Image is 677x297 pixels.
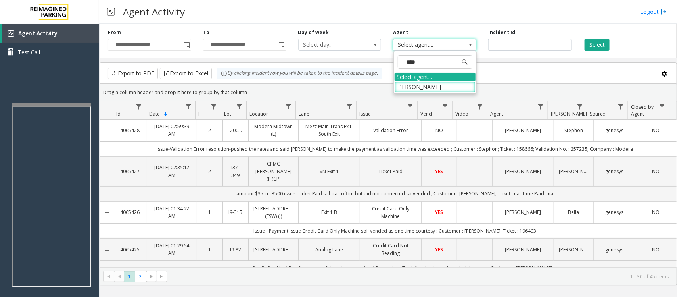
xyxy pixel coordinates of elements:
[113,261,677,276] td: Issue -Credit Card Not Reading and cx did not have any ticket Resolution -Took the details and ve...
[598,246,630,253] a: genesys
[426,208,452,216] a: YES
[234,101,245,112] a: Lot Filter Menu
[598,168,630,175] a: genesys
[134,101,144,112] a: Id Filter Menu
[253,246,293,253] a: [STREET_ADDRESS]
[100,247,113,253] a: Collapse Details
[118,246,142,253] a: 4065425
[640,8,667,16] a: Logout
[202,127,218,134] a: 2
[360,110,371,117] span: Issue
[640,208,672,216] a: NO
[118,208,142,216] a: 4065426
[283,101,294,112] a: Location Filter Menu
[8,30,14,37] img: 'icon'
[426,168,452,175] a: YES
[303,208,355,216] a: Exit 1 B
[435,209,443,216] span: YES
[100,169,113,175] a: Collapse Details
[551,110,587,117] span: [PERSON_NAME]
[152,205,192,220] a: [DATE] 01:34:22 AM
[365,168,416,175] a: Ticket Paid
[395,81,476,92] li: [PERSON_NAME]
[303,123,355,138] a: Mezz Main Trans Exit- South Exit
[135,271,146,282] span: Page 2
[652,127,660,134] span: NO
[202,246,218,253] a: 1
[640,168,672,175] a: NO
[100,101,677,267] div: Data table
[253,123,293,138] a: Modera Midtown (L)
[160,67,212,79] button: Export to Excel
[365,127,416,134] a: Validation Error
[277,39,286,50] span: Toggle popup
[440,101,451,112] a: Vend Filter Menu
[652,209,660,216] span: NO
[598,127,630,134] a: genesys
[393,29,408,36] label: Agent
[18,48,40,56] span: Test Call
[18,29,58,37] span: Agent Activity
[490,110,503,117] span: Agent
[224,110,231,117] span: Lot
[183,101,194,112] a: Date Filter Menu
[100,85,677,99] div: Drag a column header and drop it here to group by that column
[640,246,672,253] a: NO
[113,224,677,238] td: Issue - Payment Issue Credit Card Only Machine sol: vended as one time courtesy ; Customer : [PER...
[497,246,549,253] a: [PERSON_NAME]
[116,110,121,117] span: Id
[100,210,113,216] a: Collapse Details
[435,246,443,253] span: YES
[253,160,293,183] a: CPMC [PERSON_NAME] (I) (CP)
[228,208,244,216] a: I9-315
[652,246,660,253] span: NO
[303,168,355,175] a: VN Exit 1
[559,127,589,134] a: Stephon
[405,101,416,112] a: Issue Filter Menu
[303,246,355,253] a: Analog Lane
[585,39,610,51] button: Select
[365,242,416,257] a: Credit Card Not Reading
[202,208,218,216] a: 1
[113,142,677,156] td: issue-Validation Error resolution-pushed the rates and said [PERSON_NAME] to make the payment as ...
[118,127,142,134] a: 4065428
[159,273,165,280] span: Go to the last page
[299,110,309,117] span: Lane
[497,208,549,216] a: [PERSON_NAME]
[217,67,382,79] div: By clicking Incident row you will be taken to the incident details page.
[535,101,546,112] a: Agent Filter Menu
[149,110,160,117] span: Date
[163,111,169,117] span: Sortable
[435,127,443,134] span: NO
[365,205,416,220] a: Credit Card Only Machine
[497,168,549,175] a: [PERSON_NAME]
[426,127,452,134] a: NO
[395,73,476,81] div: Select agent...
[228,164,244,179] a: I37-349
[298,29,329,36] label: Day of week
[652,168,660,175] span: NO
[202,168,218,175] a: 2
[118,168,142,175] a: 4065427
[559,208,589,216] a: Bella
[559,246,589,253] a: [PERSON_NAME]
[208,101,219,112] a: H Filter Menu
[113,186,677,201] td: amount:$35 cc: 3500 issue: Ticket Paid sol: call office but did not connected so vended ; Custome...
[124,271,135,282] span: Page 1
[299,39,364,50] span: Select day...
[475,101,485,112] a: Video Filter Menu
[182,39,191,50] span: Toggle popup
[616,101,626,112] a: Source Filter Menu
[426,246,452,253] a: YES
[253,205,293,220] a: [STREET_ADDRESS] (FSW) (I)
[2,24,99,43] a: Agent Activity
[108,29,121,36] label: From
[590,110,606,117] span: Source
[559,168,589,175] a: [PERSON_NAME]
[640,127,672,134] a: NO
[119,2,189,21] h3: Agent Activity
[228,127,244,134] a: L20000500
[108,67,158,79] button: Export to PDF
[657,101,667,112] a: Closed by Agent Filter Menu
[631,104,654,117] span: Closed by Agent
